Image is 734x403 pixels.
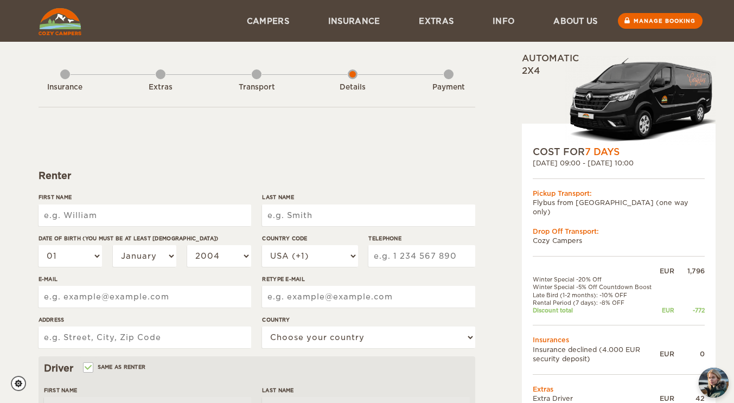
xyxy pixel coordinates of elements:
div: Details [323,82,382,93]
td: Cozy Campers [533,236,705,245]
td: Winter Special -5% Off Countdown Boost [533,283,660,291]
label: Last Name [262,193,475,201]
td: Rental Period (7 days): -8% OFF [533,299,660,306]
div: Extras [131,82,190,93]
label: First Name [39,193,251,201]
div: EUR [660,349,674,359]
div: EUR [660,266,674,276]
label: E-mail [39,275,251,283]
img: Langur-m-c-logo-2.png [565,56,716,145]
div: Pickup Transport: [533,189,705,198]
div: [DATE] 09:00 - [DATE] 10:00 [533,158,705,168]
div: 0 [674,349,705,359]
div: Transport [227,82,286,93]
td: Insurances [533,335,705,344]
input: Same as renter [84,365,91,372]
span: 7 Days [585,146,620,157]
div: 42 [674,394,705,403]
div: Driver [44,362,470,375]
label: Date of birth (You must be at least [DEMOGRAPHIC_DATA]) [39,234,251,242]
td: Extra Driver [533,394,660,403]
div: Renter [39,169,475,182]
td: Late Bird (1-2 months): -10% OFF [533,291,660,299]
button: chat-button [699,368,729,398]
td: Flybus from [GEOGRAPHIC_DATA] (one way only) [533,198,705,216]
td: Winter Special -20% Off [533,276,660,283]
td: Insurance declined (4.000 EUR security deposit) [533,345,660,363]
img: Freyja at Cozy Campers [699,368,729,398]
input: e.g. William [39,204,251,226]
input: e.g. example@example.com [262,286,475,308]
td: Discount total [533,306,660,314]
label: Retype E-mail [262,275,475,283]
div: Payment [419,82,478,93]
label: Last Name [262,386,469,394]
input: e.g. Smith [262,204,475,226]
div: Drop Off Transport: [533,227,705,236]
td: Extras [533,385,705,394]
div: EUR [660,306,674,314]
div: 1,796 [674,266,705,276]
label: Same as renter [84,362,146,372]
input: e.g. 1 234 567 890 [368,245,475,267]
label: First Name [44,386,251,394]
div: Insurance [35,82,95,93]
div: -772 [674,306,705,314]
label: Country Code [262,234,358,242]
label: Country [262,316,475,324]
a: Cookie settings [11,376,33,391]
label: Address [39,316,251,324]
div: EUR [660,394,674,403]
div: Automatic 2x4 [522,53,716,145]
div: COST FOR [533,145,705,158]
input: e.g. example@example.com [39,286,251,308]
a: Manage booking [618,13,703,29]
input: e.g. Street, City, Zip Code [39,327,251,348]
img: Cozy Campers [39,8,81,35]
label: Telephone [368,234,475,242]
